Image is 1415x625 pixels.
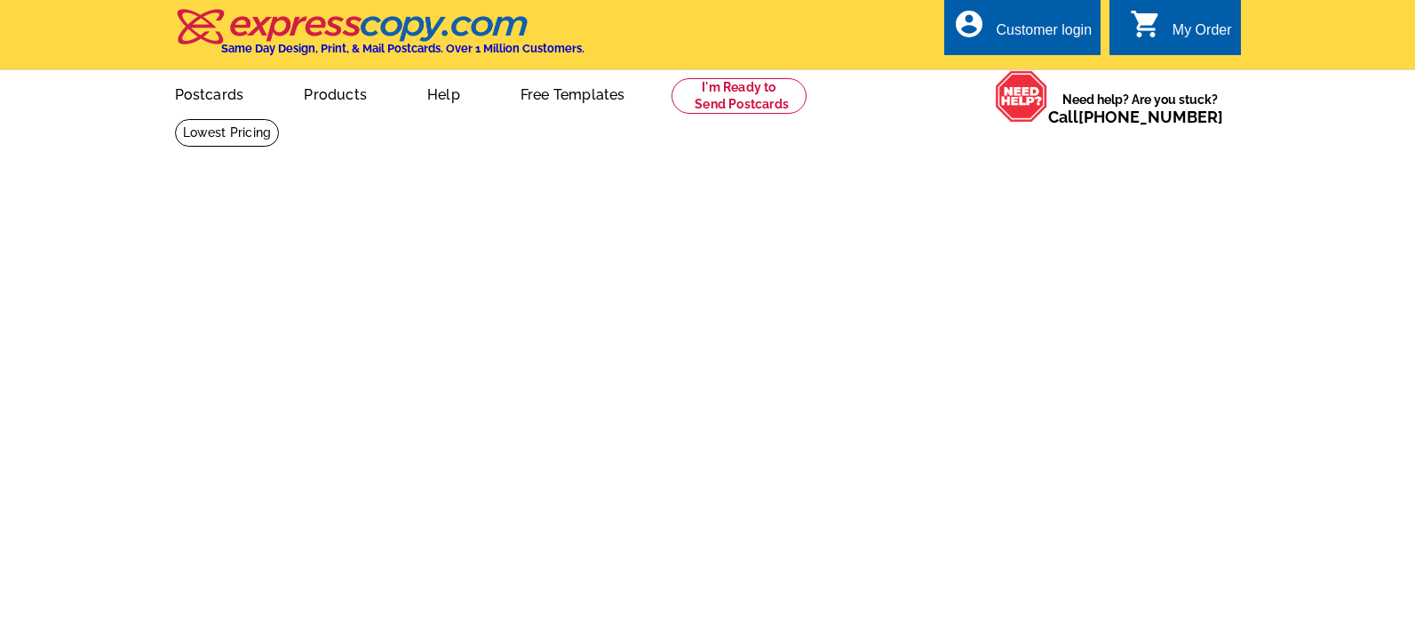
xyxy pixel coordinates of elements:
[1130,8,1162,40] i: shopping_cart
[1130,20,1232,42] a: shopping_cart My Order
[953,20,1092,42] a: account_circle Customer login
[175,21,584,55] a: Same Day Design, Print, & Mail Postcards. Over 1 Million Customers.
[995,70,1048,123] img: help
[953,8,985,40] i: account_circle
[275,72,395,114] a: Products
[147,72,273,114] a: Postcards
[1173,22,1232,47] div: My Order
[399,72,489,114] a: Help
[1048,91,1232,126] span: Need help? Are you stuck?
[996,22,1092,47] div: Customer login
[221,42,584,55] h4: Same Day Design, Print, & Mail Postcards. Over 1 Million Customers.
[1048,108,1223,126] span: Call
[1078,108,1223,126] a: [PHONE_NUMBER]
[492,72,654,114] a: Free Templates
